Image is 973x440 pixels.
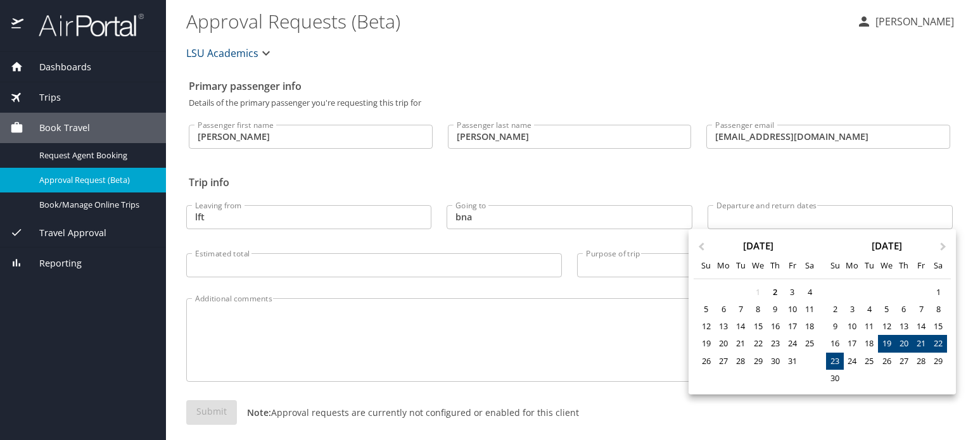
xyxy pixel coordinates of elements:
div: Choose Wednesday, October 8th, 2025 [749,301,766,318]
div: Choose Sunday, November 16th, 2025 [826,335,843,352]
div: [DATE] [822,241,951,251]
div: Choose Sunday, October 12th, 2025 [697,318,715,335]
div: Choose Saturday, October 18th, 2025 [801,318,818,335]
div: Choose Tuesday, November 18th, 2025 [861,335,878,352]
div: Choose Friday, November 14th, 2025 [912,318,929,335]
div: Choose Thursday, October 9th, 2025 [766,301,784,318]
div: Choose Wednesday, October 22nd, 2025 [749,335,766,352]
div: Sa [930,257,947,274]
div: Choose Saturday, October 11th, 2025 [801,301,818,318]
div: Choose Tuesday, October 28th, 2025 [732,353,749,370]
div: Choose Saturday, October 4th, 2025 [801,284,818,301]
div: Choose Friday, November 28th, 2025 [912,353,929,370]
div: Choose Thursday, November 27th, 2025 [895,353,912,370]
div: Su [697,257,715,274]
div: Choose Wednesday, November 5th, 2025 [878,301,895,318]
div: Choose Thursday, October 30th, 2025 [766,353,784,370]
div: Choose Monday, November 24th, 2025 [844,353,861,370]
div: Choose Sunday, October 19th, 2025 [697,335,715,352]
div: Su [826,257,843,274]
div: Choose Friday, October 10th, 2025 [784,301,801,318]
div: Choose Sunday, November 30th, 2025 [826,370,843,387]
div: Choose Thursday, November 20th, 2025 [895,335,912,352]
div: We [878,257,895,274]
div: Choose Wednesday, November 12th, 2025 [878,318,895,335]
div: Choose Monday, October 6th, 2025 [715,301,732,318]
div: Choose Thursday, November 6th, 2025 [895,301,912,318]
div: Choose Monday, November 3rd, 2025 [844,301,861,318]
div: Choose Monday, November 10th, 2025 [844,318,861,335]
button: Previous Month [690,230,710,251]
div: Fr [784,257,801,274]
div: month 2025-10 [697,284,818,378]
div: Choose Monday, October 20th, 2025 [715,335,732,352]
div: Choose Tuesday, October 7th, 2025 [732,301,749,318]
div: Mo [844,257,861,274]
div: Choose Wednesday, October 29th, 2025 [749,353,766,370]
div: Choose Friday, October 3rd, 2025 [784,284,801,301]
div: Choose Tuesday, October 14th, 2025 [732,318,749,335]
div: Choose Sunday, November 2nd, 2025 [826,301,843,318]
div: Th [895,257,912,274]
div: Mo [715,257,732,274]
div: Choose Monday, October 13th, 2025 [715,318,732,335]
div: Choose Tuesday, November 25th, 2025 [861,353,878,370]
div: Choose Wednesday, November 19th, 2025 [878,335,895,352]
div: We [749,257,766,274]
div: month 2025-11 [826,284,946,387]
div: Choose Thursday, October 23rd, 2025 [766,335,784,352]
div: Not available Wednesday, October 1st, 2025 [749,284,766,301]
div: Th [766,257,784,274]
div: Choose Wednesday, October 15th, 2025 [749,318,766,335]
div: Choose Thursday, October 2nd, 2025 [766,284,784,301]
div: Choose Sunday, October 5th, 2025 [697,301,715,318]
div: Choose Friday, November 21st, 2025 [912,335,929,352]
div: Choose Wednesday, November 26th, 2025 [878,353,895,370]
div: Choose Sunday, November 9th, 2025 [826,318,843,335]
div: Choose Friday, October 24th, 2025 [784,335,801,352]
div: Tu [861,257,878,274]
div: [DATE] [694,241,822,251]
div: Choose Friday, October 31st, 2025 [784,353,801,370]
div: Choose Thursday, November 13th, 2025 [895,318,912,335]
div: Choose Tuesday, November 4th, 2025 [861,301,878,318]
div: Choose Sunday, October 26th, 2025 [697,353,715,370]
div: Choose Monday, October 27th, 2025 [715,353,732,370]
div: Choose Saturday, November 15th, 2025 [930,318,947,335]
button: Next Month [934,230,955,251]
div: Choose Sunday, November 23rd, 2025 [826,353,843,370]
div: Choose Saturday, October 25th, 2025 [801,335,818,352]
div: Sa [801,257,818,274]
div: Choose Thursday, October 16th, 2025 [766,318,784,335]
div: Choose Tuesday, October 21st, 2025 [732,335,749,352]
div: Choose Monday, November 17th, 2025 [844,335,861,352]
div: Choose Saturday, November 8th, 2025 [930,301,947,318]
div: Choose Saturday, November 1st, 2025 [930,284,947,301]
div: Choose Saturday, November 22nd, 2025 [930,335,947,352]
div: Choose Saturday, November 29th, 2025 [930,353,947,370]
div: Fr [912,257,929,274]
div: Choose Friday, November 7th, 2025 [912,301,929,318]
div: Choose Tuesday, November 11th, 2025 [861,318,878,335]
div: Choose Friday, October 17th, 2025 [784,318,801,335]
div: Tu [732,257,749,274]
